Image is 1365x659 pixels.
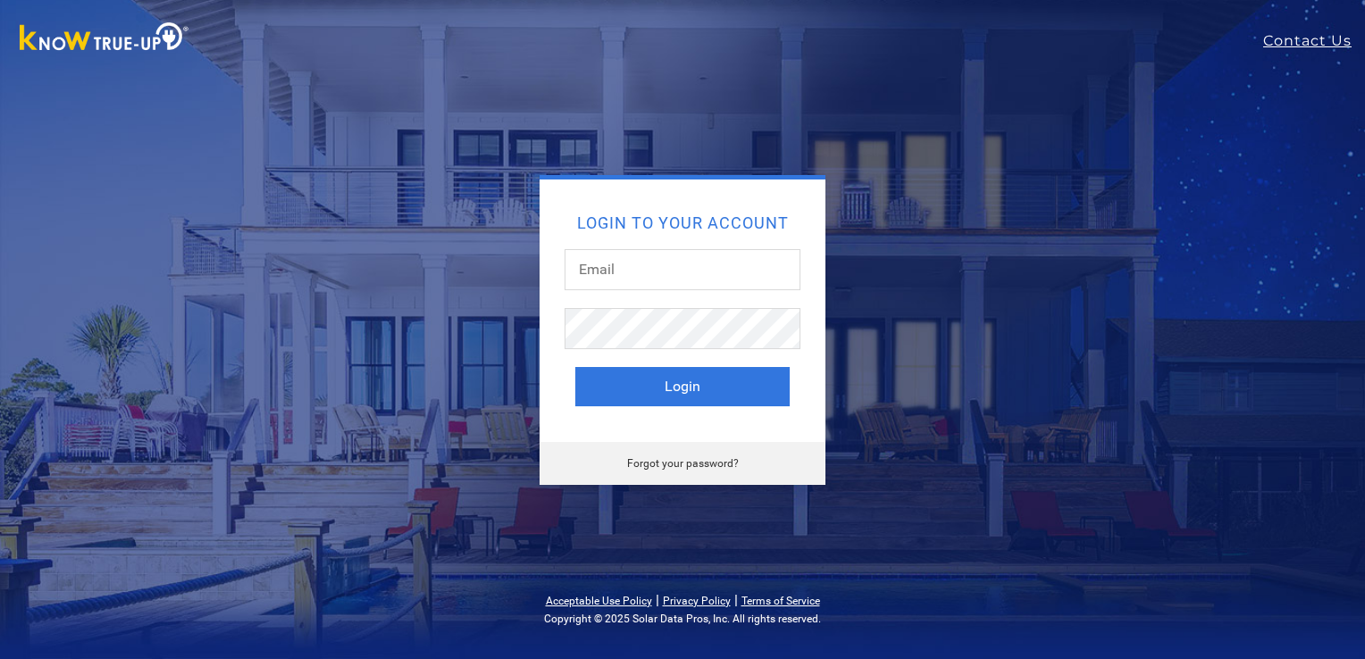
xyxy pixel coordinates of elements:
a: Forgot your password? [627,457,739,470]
input: Email [565,249,800,290]
h2: Login to your account [575,215,790,231]
a: Terms of Service [741,595,820,607]
a: Acceptable Use Policy [546,595,652,607]
a: Contact Us [1263,30,1365,52]
span: | [734,591,738,608]
button: Login [575,367,790,406]
span: | [656,591,659,608]
a: Privacy Policy [663,595,731,607]
img: Know True-Up [11,19,198,59]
